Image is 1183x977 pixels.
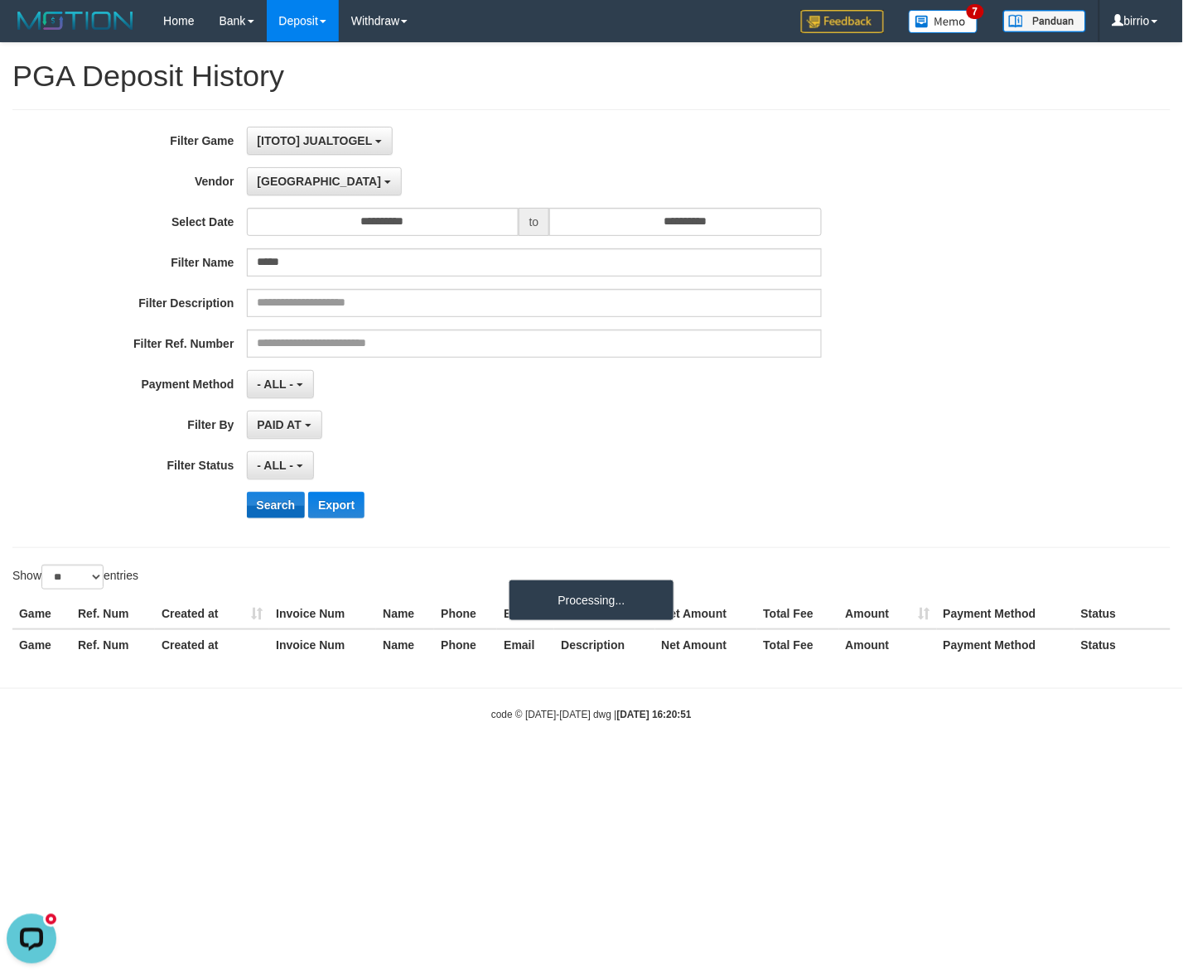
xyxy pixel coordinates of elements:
[554,629,654,660] th: Description
[12,8,138,33] img: MOTION_logo.png
[308,492,365,518] button: Export
[937,629,1074,660] th: Payment Method
[41,565,104,590] select: Showentries
[1074,599,1171,629] th: Status
[7,7,56,56] button: Open LiveChat chat widget
[434,599,497,629] th: Phone
[497,599,554,629] th: Email
[269,629,376,660] th: Invoice Num
[247,167,402,195] button: [GEOGRAPHIC_DATA]
[12,565,138,590] label: Show entries
[519,208,550,236] span: to
[509,580,674,621] div: Processing...
[937,599,1074,629] th: Payment Method
[655,629,757,660] th: Net Amount
[497,629,554,660] th: Email
[155,599,269,629] th: Created at
[258,378,294,391] span: - ALL -
[269,599,376,629] th: Invoice Num
[376,629,434,660] th: Name
[258,459,294,472] span: - ALL -
[617,709,692,720] strong: [DATE] 16:20:51
[247,370,314,398] button: - ALL -
[12,599,71,629] th: Game
[247,492,306,518] button: Search
[247,127,394,155] button: [ITOTO] JUALTOGEL
[839,629,937,660] th: Amount
[757,629,839,660] th: Total Fee
[12,629,71,660] th: Game
[247,411,322,439] button: PAID AT
[12,60,1171,93] h1: PGA Deposit History
[757,599,839,629] th: Total Fee
[1074,629,1171,660] th: Status
[967,4,984,19] span: 7
[258,175,382,188] span: [GEOGRAPHIC_DATA]
[43,4,59,20] div: new message indicator
[1003,10,1086,32] img: panduan.png
[909,10,978,33] img: Button%20Memo.svg
[434,629,497,660] th: Phone
[155,629,269,660] th: Created at
[258,134,373,147] span: [ITOTO] JUALTOGEL
[71,599,155,629] th: Ref. Num
[655,599,757,629] th: Net Amount
[376,599,434,629] th: Name
[258,418,302,431] span: PAID AT
[839,599,937,629] th: Amount
[71,629,155,660] th: Ref. Num
[801,10,884,33] img: Feedback.jpg
[491,709,692,720] small: code © [DATE]-[DATE] dwg |
[247,451,314,479] button: - ALL -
